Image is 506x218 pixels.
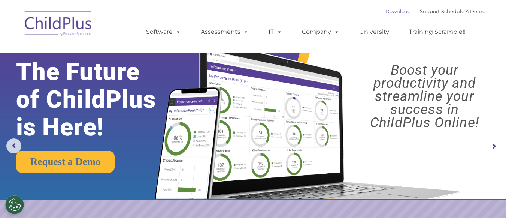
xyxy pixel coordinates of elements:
[294,24,347,39] a: Company
[349,63,500,129] rs-layer: Boost your productivity and streamline your success in ChildPlus Online!
[441,8,485,14] a: Schedule A Demo
[352,24,397,39] a: University
[104,80,136,86] span: Phone number
[420,8,440,14] a: Support
[139,24,188,39] a: Software
[402,24,473,39] a: Training Scramble!!
[104,50,127,55] span: Last name
[385,8,411,14] a: Download
[261,24,290,39] a: IT
[16,58,178,141] rs-layer: The Future of ChildPlus is Here!
[193,24,256,39] a: Assessments
[16,151,115,173] a: Request a Demo
[385,8,485,14] font: |
[21,6,96,44] img: ChildPlus by Procare Solutions
[5,195,24,214] button: Cookies Settings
